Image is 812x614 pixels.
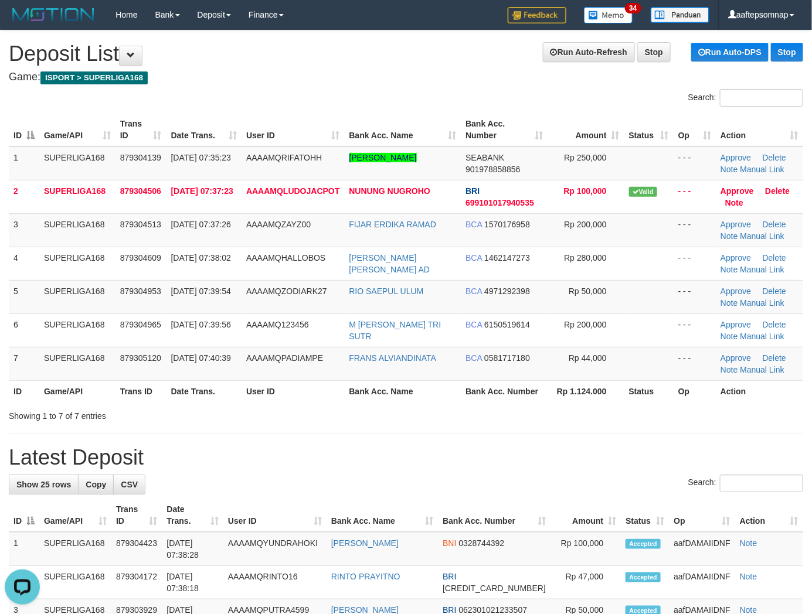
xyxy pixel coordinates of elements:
span: Copy [86,480,106,489]
span: Rp 250,000 [564,153,606,162]
a: [PERSON_NAME] [349,153,417,162]
span: [DATE] 07:37:23 [171,186,233,196]
a: Run Auto-DPS [691,43,769,62]
th: Bank Acc. Number: activate to sort column ascending [438,499,551,532]
a: Approve [721,253,751,262]
td: 1 [9,532,39,566]
label: Search: [688,89,803,107]
span: BCA [466,353,482,363]
td: AAAAMQYUNDRAHOKI [223,532,327,566]
td: Rp 47,000 [551,566,621,599]
td: Rp 100,000 [551,532,621,566]
td: SUPERLIGA168 [39,532,111,566]
span: 34 [625,3,641,13]
a: Approve [721,220,751,229]
img: Button%20Memo.svg [584,7,633,23]
td: - - - [674,247,716,280]
span: Accepted [626,539,661,549]
a: Manual Link [740,165,785,174]
th: User ID [242,380,344,402]
span: [DATE] 07:38:02 [171,253,231,262]
span: [DATE] 07:40:39 [171,353,231,363]
span: 879304953 [120,286,161,296]
a: Manual Link [740,231,785,241]
td: 1 [9,146,39,180]
label: Search: [688,475,803,492]
th: Status: activate to sort column ascending [624,113,674,146]
a: NUNUNG NUGROHO [349,186,430,196]
td: - - - [674,213,716,247]
td: [DATE] 07:38:18 [162,566,223,599]
th: Bank Acc. Name: activate to sort column ascending [345,113,461,146]
span: AAAAMQPADIAMPE [246,353,323,363]
img: Feedback.jpg [508,7,566,23]
td: SUPERLIGA168 [39,247,115,280]
a: Note [721,165,738,174]
span: [DATE] 07:35:23 [171,153,231,162]
span: 879304506 [120,186,161,196]
span: Copy 4971292398 to clipboard [484,286,530,296]
a: Delete [763,320,786,329]
span: Copy 699101017940535 to clipboard [466,198,534,207]
span: Copy 696901020130538 to clipboard [443,584,546,593]
span: Rp 200,000 [564,220,606,229]
a: Delete [763,253,786,262]
span: AAAAMQHALLOBOS [246,253,325,262]
td: AAAAMQRINTO16 [223,566,327,599]
a: Note [725,198,743,207]
td: SUPERLIGA168 [39,180,115,213]
a: Copy [78,475,114,494]
span: Rp 44,000 [569,353,607,363]
th: Amount: activate to sort column ascending [551,499,621,532]
span: 879304965 [120,320,161,329]
th: ID [9,380,39,402]
td: SUPERLIGA168 [39,566,111,599]
th: ID: activate to sort column descending [9,113,39,146]
img: MOTION_logo.png [9,6,98,23]
a: Note [740,572,757,581]
td: 879304423 [111,532,162,566]
th: Bank Acc. Name: activate to sort column ascending [327,499,438,532]
th: Date Trans. [167,380,242,402]
span: ISPORT > SUPERLIGA168 [40,71,148,84]
h1: Deposit List [9,42,803,66]
a: CSV [113,475,145,494]
td: 879304172 [111,566,162,599]
th: Bank Acc. Name [345,380,461,402]
span: SEABANK [466,153,504,162]
span: Copy 0581717180 to clipboard [484,353,530,363]
th: Game/API: activate to sort column ascending [39,499,111,532]
td: SUPERLIGA168 [39,280,115,313]
th: Action: activate to sort column ascending [716,113,803,146]
span: Valid transaction [629,187,657,197]
span: BCA [466,253,482,262]
th: Rp 1.124.000 [548,380,624,402]
span: CSV [121,480,138,489]
img: panduan.png [651,7,709,23]
span: BRI [466,186,480,196]
a: Manual Link [740,332,785,341]
a: Manual Link [740,365,785,374]
a: Delete [763,220,786,229]
th: Trans ID: activate to sort column ascending [115,113,167,146]
th: User ID: activate to sort column ascending [223,499,327,532]
a: Approve [721,153,751,162]
a: Stop [637,42,671,62]
span: BCA [466,286,482,296]
a: FRANS ALVIANDINATA [349,353,437,363]
span: AAAAMQZODIARK27 [246,286,327,296]
span: [DATE] 07:39:56 [171,320,231,329]
span: BNI [443,538,456,548]
th: Trans ID: activate to sort column ascending [111,499,162,532]
a: RIO SAEPUL ULUM [349,286,424,296]
td: aafDAMAIIDNF [669,532,735,566]
span: AAAAMQLUDOJACPOT [246,186,339,196]
a: Approve [721,286,751,296]
td: [DATE] 07:38:28 [162,532,223,566]
th: Op: activate to sort column ascending [669,499,735,532]
th: Op [674,380,716,402]
th: Status: activate to sort column ascending [621,499,669,532]
td: - - - [674,313,716,347]
a: Delete [765,186,790,196]
span: 879304609 [120,253,161,262]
